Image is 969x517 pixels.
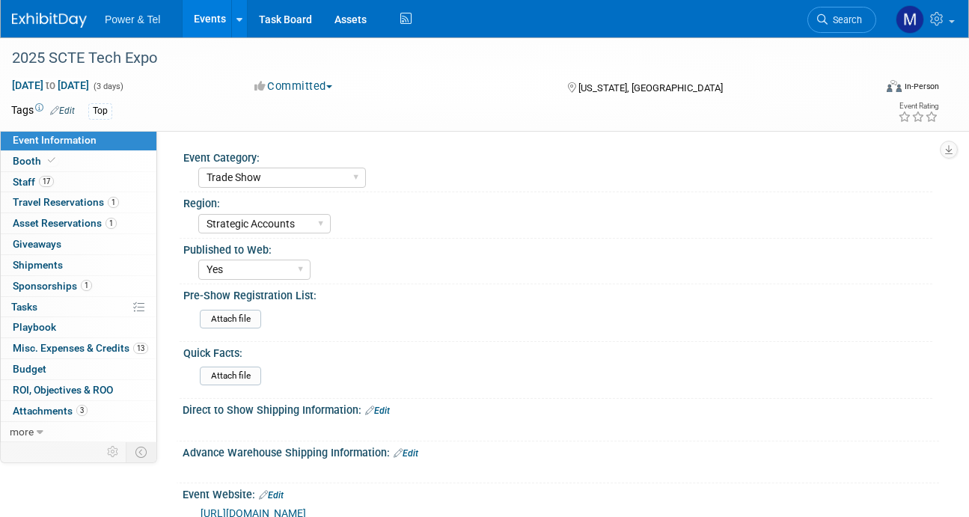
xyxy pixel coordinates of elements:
a: Edit [365,406,390,416]
a: Booth [1,151,156,171]
td: Personalize Event Tab Strip [100,442,126,462]
a: Travel Reservations1 [1,192,156,212]
span: to [43,79,58,91]
span: 3 [76,405,88,416]
span: more [10,426,34,438]
div: Direct to Show Shipping Information: [183,399,939,418]
div: Event Format [803,78,939,100]
img: Madalyn Bobbitt [896,5,924,34]
td: Toggle Event Tabs [126,442,157,462]
a: Search [807,7,876,33]
span: Asset Reservations [13,217,117,229]
span: Tasks [11,301,37,313]
td: Tags [11,103,75,120]
span: 1 [106,218,117,229]
span: Giveaways [13,238,61,250]
span: Staff [13,176,54,188]
a: Sponsorships1 [1,276,156,296]
div: Published to Web: [183,239,932,257]
img: ExhibitDay [12,13,87,28]
span: [DATE] [DATE] [11,79,90,92]
span: Playbook [13,321,56,333]
a: Playbook [1,317,156,337]
span: 13 [133,343,148,354]
button: Committed [249,79,338,94]
div: Event Rating [898,103,938,110]
div: Advance Warehouse Shipping Information: [183,441,939,461]
div: In-Person [904,81,939,92]
a: Budget [1,359,156,379]
a: Attachments3 [1,401,156,421]
img: Format-Inperson.png [887,80,902,92]
a: more [1,422,156,442]
span: Attachments [13,405,88,417]
div: Event Website: [183,483,939,503]
a: Asset Reservations1 [1,213,156,233]
a: Edit [394,448,418,459]
span: Power & Tel [105,13,160,25]
div: Event Category: [183,147,932,165]
span: Shipments [13,259,63,271]
span: [US_STATE], [GEOGRAPHIC_DATA] [578,82,723,94]
span: Event Information [13,134,97,146]
div: 2025 SCTE Tech Expo [7,45,860,72]
a: ROI, Objectives & ROO [1,380,156,400]
span: 1 [81,280,92,291]
span: Booth [13,155,58,167]
span: 17 [39,176,54,187]
span: Search [828,14,862,25]
i: Booth reservation complete [48,156,55,165]
div: Quick Facts: [183,342,932,361]
a: Misc. Expenses & Credits13 [1,338,156,358]
a: Tasks [1,297,156,317]
div: Top [88,103,112,119]
a: Giveaways [1,234,156,254]
span: 1 [108,197,119,208]
span: Misc. Expenses & Credits [13,342,148,354]
div: Region: [183,192,932,211]
a: Event Information [1,130,156,150]
span: Sponsorships [13,280,92,292]
a: Shipments [1,255,156,275]
a: Staff17 [1,172,156,192]
span: ROI, Objectives & ROO [13,384,113,396]
span: Budget [13,363,46,375]
div: Pre-Show Registration List: [183,284,932,303]
span: Travel Reservations [13,196,119,208]
a: Edit [259,490,284,501]
span: (3 days) [92,82,123,91]
a: Edit [50,105,75,116]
